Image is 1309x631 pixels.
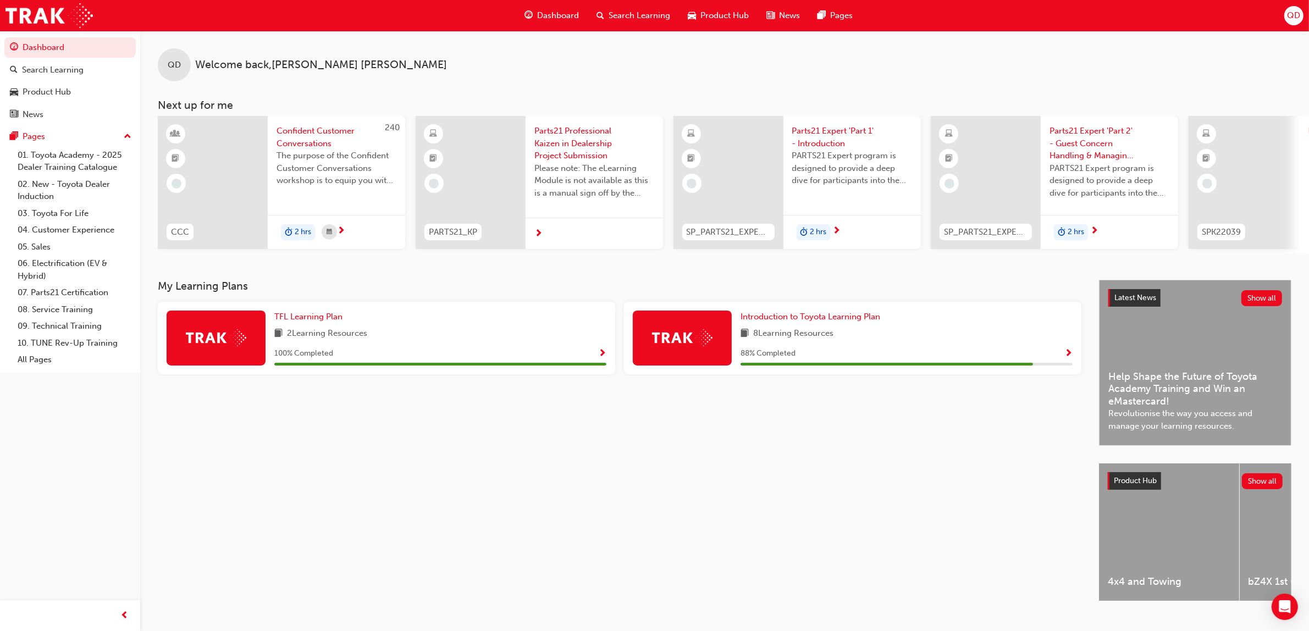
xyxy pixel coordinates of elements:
[385,123,400,132] span: 240
[13,335,136,352] a: 10. TUNE Rev-Up Training
[10,132,18,142] span: pages-icon
[140,99,1309,112] h3: Next up for me
[1058,225,1065,240] span: duration-icon
[287,327,367,341] span: 2 Learning Resources
[172,152,180,166] span: booktick-icon
[124,130,131,144] span: up-icon
[1064,347,1073,361] button: Show Progress
[1108,289,1282,307] a: Latest NewsShow all
[516,4,588,27] a: guage-iconDashboard
[741,347,796,360] span: 88 % Completed
[1064,349,1073,359] span: Show Progress
[1108,575,1230,588] span: 4x4 and Towing
[1202,226,1241,239] span: SPK22039
[945,127,953,141] span: learningResourceType_ELEARNING-icon
[13,301,136,318] a: 08. Service Training
[274,327,283,341] span: book-icon
[534,162,654,200] span: Please note: The eLearning Module is not available as this is a manual sign off by the Dealer Pro...
[4,37,136,58] a: Dashboard
[524,9,533,23] span: guage-icon
[4,104,136,125] a: News
[1202,179,1212,189] span: learningRecordVerb_NONE-icon
[1241,290,1283,306] button: Show all
[741,311,885,323] a: Introduction to Toyota Learning Plan
[13,284,136,301] a: 07. Parts21 Certification
[22,64,84,76] div: Search Learning
[295,226,311,239] span: 2 hrs
[429,152,437,166] span: booktick-icon
[1114,476,1157,485] span: Product Hub
[1108,472,1283,490] a: Product HubShow all
[598,349,606,359] span: Show Progress
[945,152,953,166] span: booktick-icon
[609,9,670,22] span: Search Learning
[537,9,579,22] span: Dashboard
[285,225,292,240] span: duration-icon
[766,9,775,23] span: news-icon
[1068,226,1084,239] span: 2 hrs
[687,179,697,189] span: learningRecordVerb_NONE-icon
[534,229,543,239] span: next-icon
[13,351,136,368] a: All Pages
[945,179,954,189] span: learningRecordVerb_NONE-icon
[1090,226,1098,236] span: next-icon
[741,327,749,341] span: book-icon
[5,3,93,28] img: Trak
[1272,594,1298,620] div: Open Intercom Messenger
[1114,293,1156,302] span: Latest News
[792,150,912,187] span: PARTS21 Expert program is designed to provide a deep dive for participants into the framework and...
[652,329,713,346] img: Trak
[1050,162,1169,200] span: PARTS21 Expert program is designed to provide a deep dive for participants into the framework and...
[121,609,129,623] span: prev-icon
[13,205,136,222] a: 03. Toyota For Life
[277,150,396,187] span: The purpose of the Confident Customer Conversations workshop is to equip you with tools to commun...
[800,225,808,240] span: duration-icon
[1287,9,1300,22] span: QD
[741,312,880,322] span: Introduction to Toyota Learning Plan
[13,222,136,239] a: 04. Customer Experience
[277,125,396,150] span: Confident Customer Conversations
[688,9,696,23] span: car-icon
[274,311,347,323] a: TFL Learning Plan
[679,4,758,27] a: car-iconProduct Hub
[673,116,921,249] a: SP_PARTS21_EXPERTP1_1223_ELParts21 Expert 'Part 1' - IntroductionPARTS21 Expert program is design...
[1203,152,1211,166] span: booktick-icon
[809,4,861,27] a: pages-iconPages
[931,116,1178,249] a: SP_PARTS21_EXPERTP2_1223_ELParts21 Expert 'Part 2' - Guest Concern Handling & Managing ConflictPA...
[13,239,136,256] a: 05. Sales
[534,125,654,162] span: Parts21 Professional Kaizen in Dealership Project Submission
[186,329,246,346] img: Trak
[274,312,343,322] span: TFL Learning Plan
[1108,370,1282,408] span: Help Shape the Future of Toyota Academy Training and Win an eMastercard!
[274,347,333,360] span: 100 % Completed
[4,35,136,126] button: DashboardSearch LearningProduct HubNews
[833,226,841,236] span: next-icon
[23,130,45,143] div: Pages
[1050,125,1169,162] span: Parts21 Expert 'Part 2' - Guest Concern Handling & Managing Conflict
[596,9,604,23] span: search-icon
[687,226,770,239] span: SP_PARTS21_EXPERTP1_1223_EL
[944,226,1028,239] span: SP_PARTS21_EXPERTP2_1223_EL
[23,108,43,121] div: News
[195,59,447,71] span: Welcome back , [PERSON_NAME] [PERSON_NAME]
[171,226,189,239] span: CCC
[13,147,136,176] a: 01. Toyota Academy - 2025 Dealer Training Catalogue
[687,152,695,166] span: booktick-icon
[10,43,18,53] span: guage-icon
[429,127,437,141] span: learningResourceType_ELEARNING-icon
[687,127,695,141] span: learningResourceType_ELEARNING-icon
[1108,407,1282,432] span: Revolutionise the way you access and manage your learning resources.
[10,87,18,97] span: car-icon
[429,226,477,239] span: PARTS21_KP
[10,110,18,120] span: news-icon
[158,116,405,249] a: 240CCCConfident Customer ConversationsThe purpose of the Confident Customer Conversations worksho...
[10,65,18,75] span: search-icon
[830,9,853,22] span: Pages
[1099,463,1239,601] a: 4x4 and Towing
[172,179,181,189] span: learningRecordVerb_NONE-icon
[327,225,332,239] span: calendar-icon
[1203,127,1211,141] span: learningResourceType_ELEARNING-icon
[598,347,606,361] button: Show Progress
[158,280,1081,292] h3: My Learning Plans
[1242,473,1283,489] button: Show all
